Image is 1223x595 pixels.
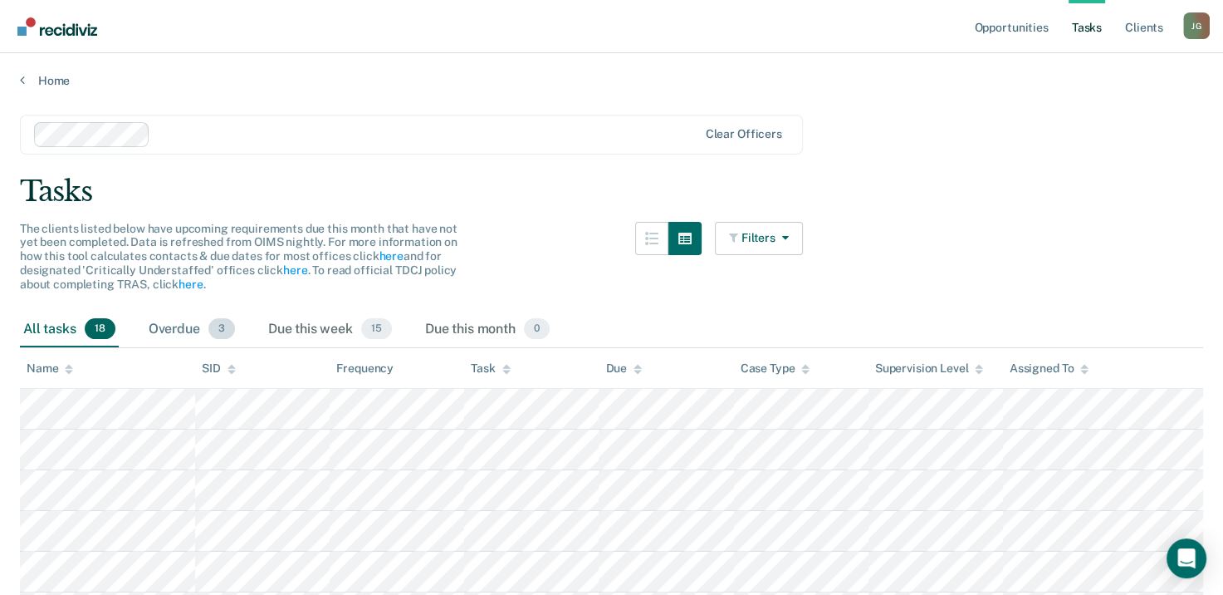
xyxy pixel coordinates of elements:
[20,175,1203,209] div: Tasks
[1167,538,1206,578] div: Open Intercom Messenger
[145,312,238,348] div: Overdue3
[875,361,984,376] div: Supervision Level
[283,263,307,277] a: here
[27,361,73,376] div: Name
[471,361,510,376] div: Task
[379,249,403,263] a: here
[20,73,1203,88] a: Home
[265,312,395,348] div: Due this week15
[179,278,203,291] a: here
[20,312,119,348] div: All tasks18
[605,361,642,376] div: Due
[85,318,115,340] span: 18
[422,312,553,348] div: Due this month0
[361,318,392,340] span: 15
[706,127,782,141] div: Clear officers
[202,361,236,376] div: SID
[1183,12,1210,39] div: J G
[524,318,550,340] span: 0
[1010,361,1088,376] div: Assigned To
[715,222,803,255] button: Filters
[20,222,457,291] span: The clients listed below have upcoming requirements due this month that have not yet been complet...
[741,361,810,376] div: Case Type
[1183,12,1210,39] button: Profile dropdown button
[208,318,235,340] span: 3
[336,361,394,376] div: Frequency
[17,17,97,36] img: Recidiviz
